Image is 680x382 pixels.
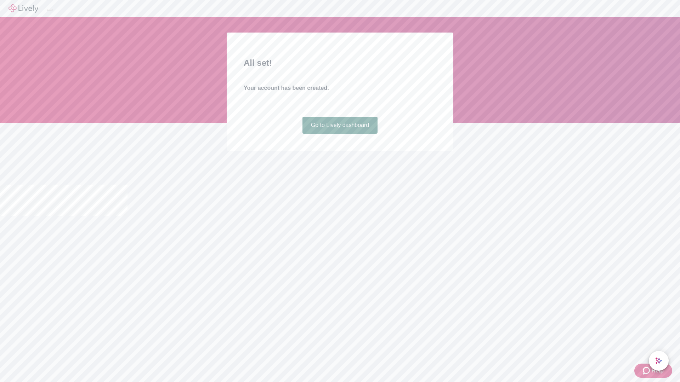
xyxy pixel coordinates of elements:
[651,366,664,375] span: Help
[302,117,378,134] a: Go to Lively dashboard
[655,357,662,364] svg: Lively AI Assistant
[244,84,436,92] h4: Your account has been created.
[244,57,436,69] h2: All set!
[649,351,669,371] button: chat
[643,366,651,375] svg: Zendesk support icon
[634,364,672,378] button: Zendesk support iconHelp
[47,9,52,11] button: Log out
[8,4,38,13] img: Lively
